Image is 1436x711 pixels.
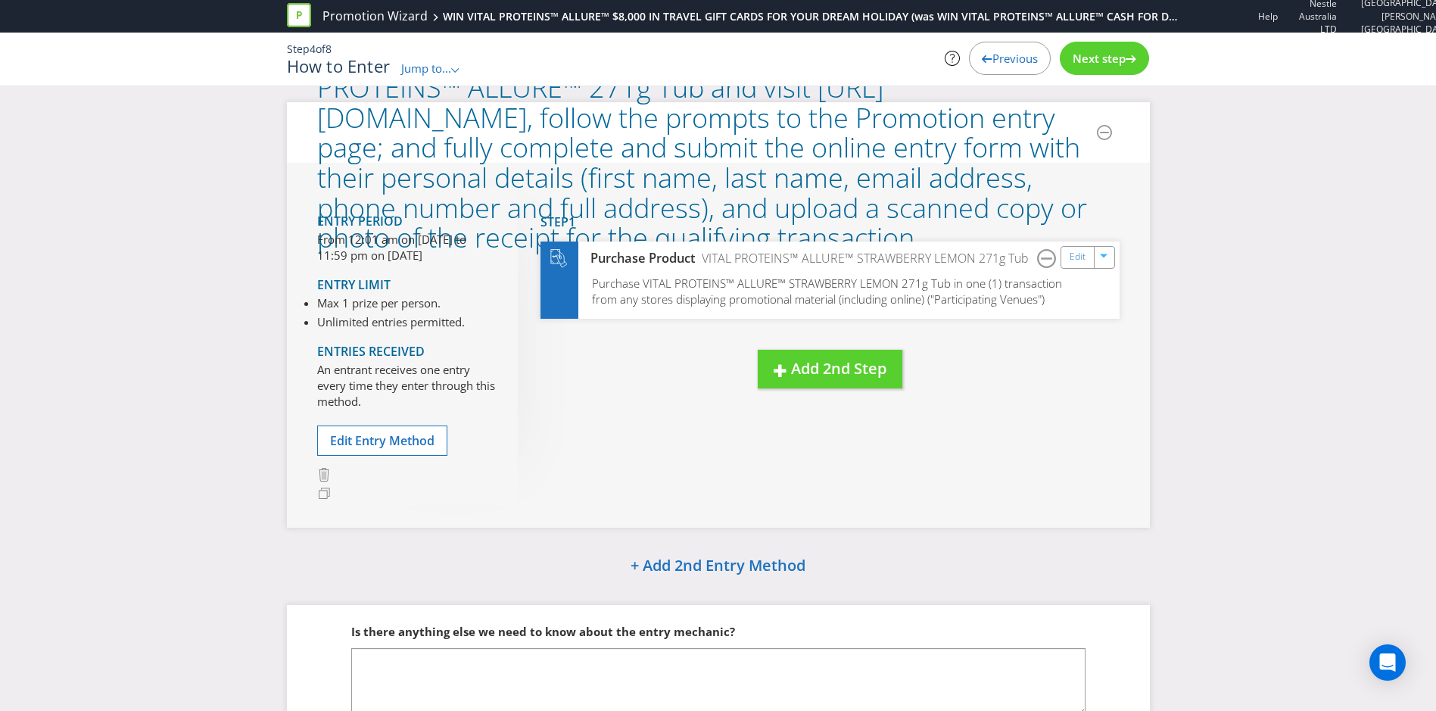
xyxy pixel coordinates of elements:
span: Step [540,214,568,230]
button: Add 2nd Step [758,350,902,388]
span: Is there anything else we need to know about the entry mechanic? [351,624,735,639]
span: Entry Period [317,213,403,229]
span: + Add 2nd Entry Method [631,555,805,575]
span: Previous [992,51,1038,66]
span: Entry Limit [317,276,391,293]
p: From 12:01 am on [DATE] to 11:59 pm on [DATE] [317,232,495,264]
span: Purchase VITAL PROTEINS™ ALLURE™ STRAWBERRY LEMON 271g Tub in one (1) transaction from any stores... [592,276,1062,307]
button: Edit Entry Method [317,426,447,457]
button: + Add 2nd Entry Method [592,550,844,583]
li: Max 1 prize per person. [317,295,465,311]
span: Next step [1073,51,1126,66]
p: An entrant receives one entry every time they enter through this method. [317,362,495,410]
div: WIN VITAL PROTEINS™ ALLURE™ $8,000 IN TRAVEL GIFT CARDS FOR YOUR DREAM HOLIDAY (was WIN VITAL PRO... [443,9,1182,24]
li: Unlimited entries permitted. [317,314,465,330]
span: 4 [310,42,316,56]
h4: Entries Received [317,345,495,359]
h2: VITAL PROTEINS™ ALLURE™ CASH TO SPLASH ON YOUR DREAM HOLIDAY DRAW Entry Method: Purchase a VITAL ... [317,13,1097,253]
div: Open Intercom Messenger [1369,644,1406,681]
span: Add 2nd Step [791,358,886,379]
span: of [316,42,326,56]
div: Purchase Product [578,250,696,267]
a: Edit [1070,248,1086,266]
span: Step [287,42,310,56]
span: 8 [326,42,332,56]
span: 1 [568,214,575,230]
div: VITAL PROTEINS™ ALLURE™ STRAWBERRY LEMON 271g Tub [696,250,1029,267]
a: Promotion Wizard [322,8,428,25]
h1: How to Enter [287,57,391,75]
span: Edit Entry Method [330,432,435,449]
span: Jump to... [401,61,451,76]
a: Help [1258,10,1278,23]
